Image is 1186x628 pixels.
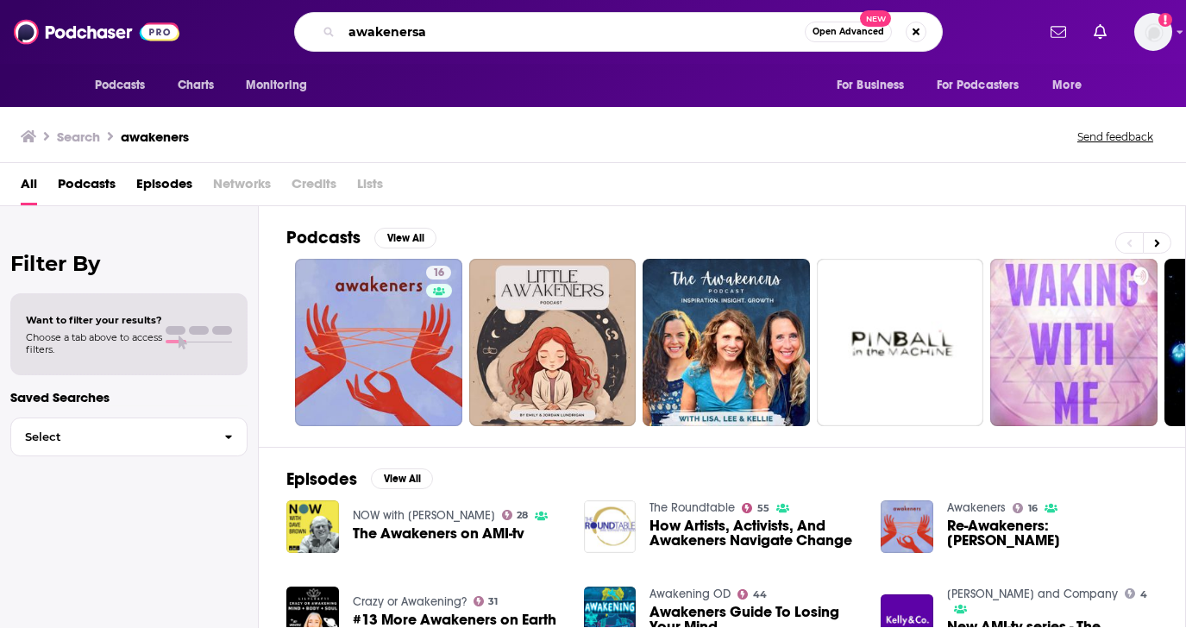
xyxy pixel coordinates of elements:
[737,589,767,600] a: 44
[121,129,189,145] h3: awakeners
[294,12,943,52] div: Search podcasts, credits, & more...
[488,598,498,606] span: 31
[57,129,100,145] h3: Search
[426,266,451,279] a: 16
[825,69,926,102] button: open menu
[860,10,891,27] span: New
[649,587,731,601] a: Awakening OD
[947,500,1006,515] a: Awakeners
[374,228,436,248] button: View All
[1040,69,1103,102] button: open menu
[58,170,116,205] a: Podcasts
[1044,17,1073,47] a: Show notifications dropdown
[1134,13,1172,51] img: User Profile
[178,73,215,97] span: Charts
[1134,13,1172,51] button: Show profile menu
[26,331,162,355] span: Choose a tab above to access filters.
[1072,129,1158,144] button: Send feedback
[213,170,271,205] span: Networks
[21,170,37,205] a: All
[166,69,225,102] a: Charts
[246,73,307,97] span: Monitoring
[11,431,210,443] span: Select
[286,227,361,248] h2: Podcasts
[371,468,433,489] button: View All
[357,170,383,205] span: Lists
[1125,588,1147,599] a: 4
[813,28,884,36] span: Open Advanced
[1052,73,1082,97] span: More
[14,16,179,48] img: Podchaser - Follow, Share and Rate Podcasts
[10,389,248,405] p: Saved Searches
[353,526,524,541] a: The Awakeners on AMI-tv
[95,73,146,97] span: Podcasts
[517,512,528,519] span: 28
[474,596,499,606] a: 31
[1028,505,1038,512] span: 16
[947,587,1118,601] a: Kelly and Company
[353,508,495,523] a: NOW with Dave Brown
[649,518,860,548] a: How Artists, Activists, And Awakeners Navigate Change
[947,518,1158,548] span: Re-Awakeners: [PERSON_NAME]
[926,69,1045,102] button: open menu
[10,251,248,276] h2: Filter By
[1087,17,1114,47] a: Show notifications dropdown
[286,468,357,490] h2: Episodes
[753,591,767,599] span: 44
[433,265,444,282] span: 16
[1013,503,1038,513] a: 16
[292,170,336,205] span: Credits
[353,594,467,609] a: Crazy or Awakening?
[26,314,162,326] span: Want to filter your results?
[83,69,168,102] button: open menu
[234,69,329,102] button: open menu
[286,468,433,490] a: EpisodesView All
[286,500,339,553] img: The Awakeners on AMI-tv
[342,18,805,46] input: Search podcasts, credits, & more...
[947,518,1158,548] a: Re-Awakeners: Tiana Clark
[937,73,1020,97] span: For Podcasters
[805,22,892,42] button: Open AdvancedNew
[502,510,529,520] a: 28
[10,418,248,456] button: Select
[584,500,637,553] img: How Artists, Activists, And Awakeners Navigate Change
[757,505,769,512] span: 55
[837,73,905,97] span: For Business
[353,612,556,627] a: #13 More Awakeners on Earth
[1140,591,1147,599] span: 4
[649,500,735,515] a: The Roundtable
[742,503,769,513] a: 55
[295,259,462,426] a: 16
[1134,13,1172,51] span: Logged in as isabellaN
[881,500,933,553] img: Re-Awakeners: Tiana Clark
[286,227,436,248] a: PodcastsView All
[136,170,192,205] a: Episodes
[1158,13,1172,27] svg: Add a profile image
